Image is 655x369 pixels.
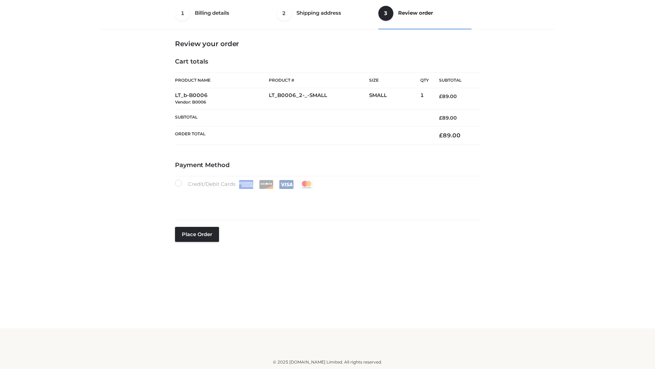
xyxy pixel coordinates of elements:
h4: Payment Method [175,162,480,169]
th: Size [369,73,417,88]
img: Mastercard [299,180,314,189]
label: Credit/Debit Cards [175,180,315,189]
td: SMALL [369,88,420,110]
td: LT_B0006_2-_-SMALL [269,88,369,110]
span: £ [439,132,443,139]
bdi: 89.00 [439,115,457,121]
bdi: 89.00 [439,93,457,99]
th: Subtotal [429,73,480,88]
img: Amex [239,180,253,189]
img: Visa [279,180,294,189]
iframe: Secure payment input frame [174,188,479,213]
span: £ [439,115,442,121]
small: Vendor: B0006 [175,99,206,105]
th: Order Total [175,126,429,145]
h4: Cart totals [175,58,480,66]
th: Qty [420,72,429,88]
bdi: 89.00 [439,132,461,139]
button: Place order [175,227,219,242]
td: 1 [420,88,429,110]
h3: Review your order [175,40,480,48]
div: © 2025 [DOMAIN_NAME] Limited. All rights reserved. [101,359,554,366]
th: Product Name [175,72,269,88]
img: Discover [259,180,274,189]
td: LT_b-B0006 [175,88,269,110]
th: Product # [269,72,369,88]
th: Subtotal [175,109,429,126]
span: £ [439,93,442,99]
